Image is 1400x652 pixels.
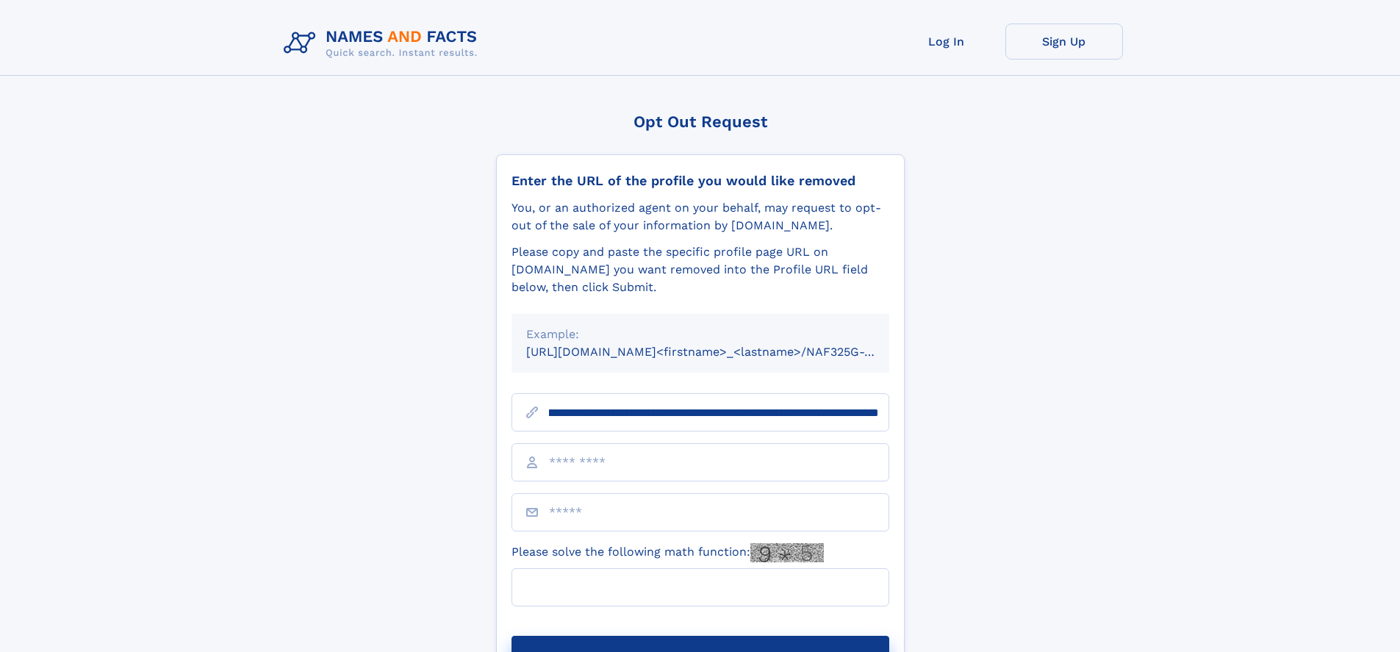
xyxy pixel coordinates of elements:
[511,173,889,189] div: Enter the URL of the profile you would like removed
[1005,24,1123,60] a: Sign Up
[278,24,489,63] img: Logo Names and Facts
[526,326,875,343] div: Example:
[511,243,889,296] div: Please copy and paste the specific profile page URL on [DOMAIN_NAME] you want removed into the Pr...
[511,199,889,234] div: You, or an authorized agent on your behalf, may request to opt-out of the sale of your informatio...
[496,112,905,131] div: Opt Out Request
[526,345,917,359] small: [URL][DOMAIN_NAME]<firstname>_<lastname>/NAF325G-xxxxxxxx
[511,543,824,562] label: Please solve the following math function:
[888,24,1005,60] a: Log In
